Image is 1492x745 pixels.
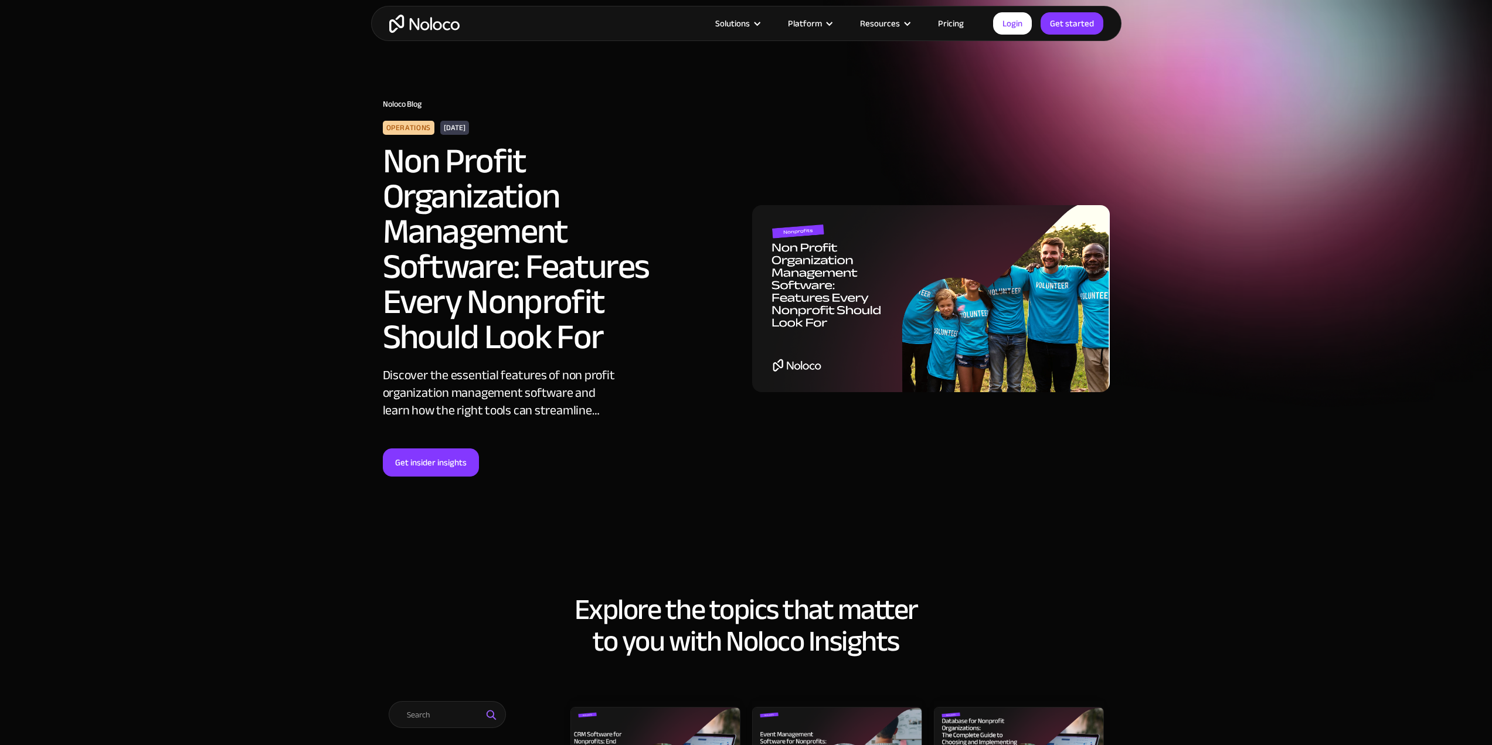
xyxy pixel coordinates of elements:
[845,16,923,31] div: Resources
[752,205,1110,392] img: Non Profit Organization Management Software: Features Every Nonprofit Should Look For
[788,16,822,31] div: Platform
[715,16,750,31] div: Solutions
[383,366,623,419] div: Discover the essential features of non profit organization management software and learn how the ...
[993,12,1032,35] a: Login
[923,16,978,31] a: Pricing
[389,701,506,728] input: Search
[383,100,1110,109] h1: Noloco Blog
[383,594,1110,657] h2: Explore the topics that matter to you with Noloco Insights
[440,121,469,135] div: [DATE]
[383,121,434,135] div: Operations
[1041,12,1103,35] a: Get started
[383,448,479,477] a: Get insider insights
[773,16,845,31] div: Platform
[389,15,460,33] a: home
[383,144,705,355] h2: Non Profit Organization Management Software: Features Every Nonprofit Should Look For
[701,16,773,31] div: Solutions
[860,16,900,31] div: Resources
